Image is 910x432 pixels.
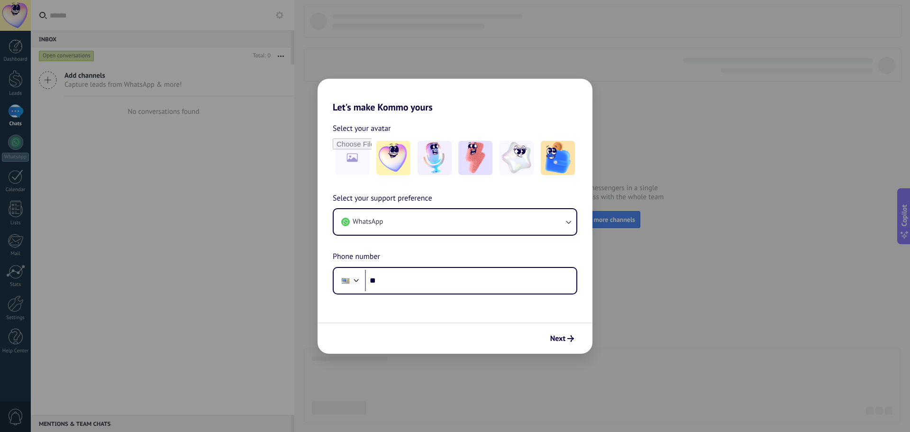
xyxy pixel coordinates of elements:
img: -1.jpeg [376,141,410,175]
div: United States: + 1 [337,271,355,291]
button: Next [546,331,578,347]
img: -2.jpeg [418,141,452,175]
button: WhatsApp [334,209,576,235]
span: Select your support preference [333,193,432,205]
h2: Let's make Kommo yours [318,79,592,113]
img: -5.jpeg [541,141,575,175]
span: Phone number [333,251,380,263]
span: Select your avatar [333,122,391,135]
img: -3.jpeg [458,141,492,175]
span: WhatsApp [353,217,383,227]
img: -4.jpeg [500,141,534,175]
span: Next [550,335,565,342]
